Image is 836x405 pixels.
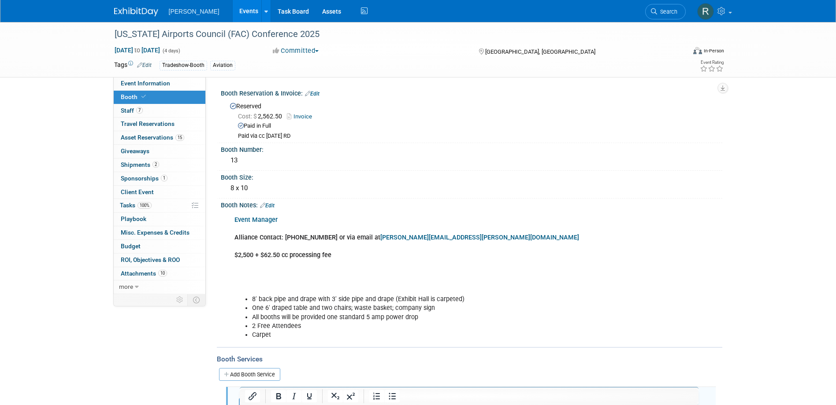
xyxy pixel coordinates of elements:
[221,143,722,154] div: Booth Number:
[114,199,205,212] a: Tasks100%
[252,313,620,322] li: All booths will be provided one standard 5 amp power drop
[238,113,258,120] span: Cost: $
[169,8,219,15] span: [PERSON_NAME]
[160,61,207,70] div: Tradeshow-Booth
[217,354,722,364] div: Booth Services
[114,158,205,172] a: Shipments2
[657,8,677,15] span: Search
[121,161,159,168] span: Shipments
[114,267,205,280] a: Attachments10
[121,80,170,87] span: Event Information
[133,47,141,54] span: to
[219,368,280,381] a: Add Booth Service
[238,133,716,140] div: Paid via cc [DATE] RD
[234,251,331,259] b: $2,500 + $62.50 cc processing fee
[114,254,205,267] a: ROI, Objectives & ROO
[114,226,205,239] a: Misc. Expenses & Credits
[114,145,205,158] a: Giveaways
[221,87,722,98] div: Booth Reservation & Invoice:
[697,3,714,20] img: Rebecca Deis
[121,120,175,127] span: Travel Reservations
[172,294,188,306] td: Personalize Event Tab Strip
[703,48,724,54] div: In-Person
[121,256,180,263] span: ROI, Objectives & ROO
[227,99,716,140] div: Reserved
[121,188,154,195] span: Client Event
[114,118,205,131] a: Travel Reservations
[121,175,167,182] span: Sponsorships
[252,295,620,304] li: 8' back pipe and drape with 3' side pipe and drape (Exhibit Hall is carpeted)
[137,202,152,209] span: 100%
[136,107,143,114] span: 7
[270,46,322,55] button: Committed
[645,4,686,19] a: Search
[221,171,722,182] div: Booth Size:
[121,243,141,250] span: Budget
[175,134,184,141] span: 15
[158,270,167,276] span: 10
[114,104,205,118] a: Staff7
[121,107,143,114] span: Staff
[121,270,167,277] span: Attachments
[485,48,595,55] span: [GEOGRAPHIC_DATA], [GEOGRAPHIC_DATA]
[380,234,579,241] a: [PERSON_NAME][EMAIL_ADDRESS][PERSON_NAME][DOMAIN_NAME]
[238,113,286,120] span: 2,562.50
[260,202,275,209] a: Edit
[187,294,205,306] td: Toggle Event Tabs
[252,331,620,339] li: Carpet
[114,60,152,70] td: Tags
[121,147,149,155] span: Giveaways
[137,62,152,68] a: Edit
[234,216,278,224] a: Event Manager
[221,199,722,210] div: Booth Notes:
[121,215,146,222] span: Playbook
[114,46,160,54] span: [DATE] [DATE]
[114,131,205,144] a: Asset Reservations15
[287,113,316,120] a: Invoice
[121,134,184,141] span: Asset Reservations
[700,60,724,65] div: Event Rating
[111,26,673,42] div: [US_STATE] Airports Council (FAC) Conference 2025
[114,213,205,226] a: Playbook
[114,186,205,199] a: Client Event
[227,181,716,195] div: 8 x 10
[238,122,716,130] div: Paid in Full
[114,172,205,185] a: Sponsorships1
[252,322,620,331] li: 2 Free Attendees
[120,202,152,209] span: Tasks
[121,229,189,236] span: Misc. Expenses & Credits
[252,304,620,313] li: One 6' draped table and two chairs; waste basket; company sign
[119,283,133,290] span: more
[693,47,702,54] img: Format-Inperson.png
[114,280,205,294] a: more
[141,94,146,99] i: Booth reservation complete
[114,240,205,253] a: Budget
[234,234,579,241] b: Alliance Contact: [PHONE_NUMBER] or via email at
[152,161,159,168] span: 2
[161,175,167,181] span: 1
[210,61,235,70] div: Aviation
[227,154,716,167] div: 13
[634,46,725,59] div: Event Format
[114,7,158,16] img: ExhibitDay
[114,91,205,104] a: Booth
[305,91,320,97] a: Edit
[162,48,180,54] span: (4 days)
[121,93,148,100] span: Booth
[114,77,205,90] a: Event Information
